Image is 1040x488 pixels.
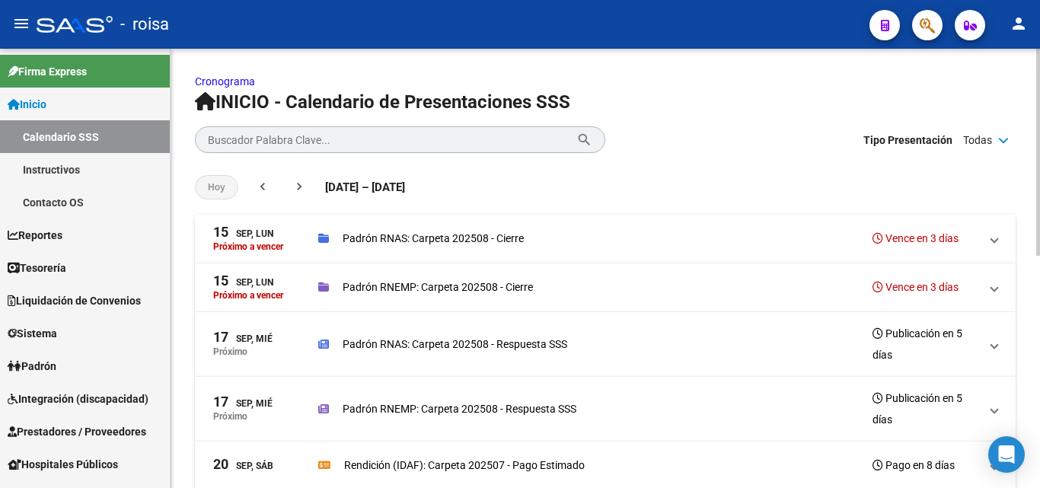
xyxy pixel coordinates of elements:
div: Open Intercom Messenger [988,436,1025,473]
p: Padrón RNEMP: Carpeta 202508 - Respuesta SSS [343,400,576,417]
span: Inicio [8,96,46,113]
p: Próximo a vencer [213,241,283,252]
span: Tipo Presentación [863,132,952,148]
span: Padrón [8,358,56,375]
span: 17 [213,330,228,344]
p: Próximo [213,346,247,357]
span: INICIO - Calendario de Presentaciones SSS [195,91,570,113]
span: 15 [213,225,228,239]
button: Hoy [195,175,238,199]
span: 17 [213,395,228,409]
span: Sistema [8,325,57,342]
p: Próximo [213,411,247,422]
div: Sep, Lun [213,225,273,241]
p: Padrón RNAS: Carpeta 202508 - Cierre [343,230,524,247]
p: Padrón RNAS: Carpeta 202508 - Respuesta SSS [343,336,567,352]
span: Liquidación de Convenios [8,292,141,309]
h3: Publicación en 5 días [873,388,979,430]
h3: Vence en 3 días [873,276,959,298]
span: - roisa [120,8,169,41]
span: Integración (discapacidad) [8,391,148,407]
p: Rendición (IDAF): Carpeta 202507 - Pago Estimado [344,457,585,474]
mat-expansion-panel-header: 15Sep, LunPróximo a vencerPadrón RNAS: Carpeta 202508 - CierreVence en 3 días [195,215,1016,263]
div: Sep, Lun [213,274,273,290]
span: 15 [213,274,228,288]
span: Hospitales Públicos [8,456,118,473]
mat-icon: menu [12,14,30,33]
div: Sep, Sáb [213,458,273,474]
mat-icon: chevron_left [255,179,270,194]
mat-expansion-panel-header: 17Sep, MiéPróximoPadrón RNEMP: Carpeta 202508 - Respuesta SSSPublicación en 5 días [195,377,1016,442]
span: Reportes [8,227,62,244]
mat-expansion-panel-header: 15Sep, LunPróximo a vencerPadrón RNEMP: Carpeta 202508 - CierreVence en 3 días [195,263,1016,312]
span: Todas [963,132,992,148]
span: Firma Express [8,63,87,80]
p: Padrón RNEMP: Carpeta 202508 - Cierre [343,279,533,295]
mat-icon: search [576,130,592,148]
h3: Vence en 3 días [873,228,959,249]
span: [DATE] – [DATE] [325,179,405,196]
span: Tesorería [8,260,66,276]
mat-icon: chevron_right [292,179,307,194]
a: Cronograma [195,75,255,88]
mat-icon: person [1010,14,1028,33]
h3: Pago en 8 días [873,455,955,476]
div: Sep, Mié [213,330,273,346]
mat-expansion-panel-header: 17Sep, MiéPróximoPadrón RNAS: Carpeta 202508 - Respuesta SSSPublicación en 5 días [195,312,1016,377]
span: Prestadores / Proveedores [8,423,146,440]
h3: Publicación en 5 días [873,323,979,365]
span: 20 [213,458,228,471]
div: Sep, Mié [213,395,273,411]
p: Próximo a vencer [213,290,283,301]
